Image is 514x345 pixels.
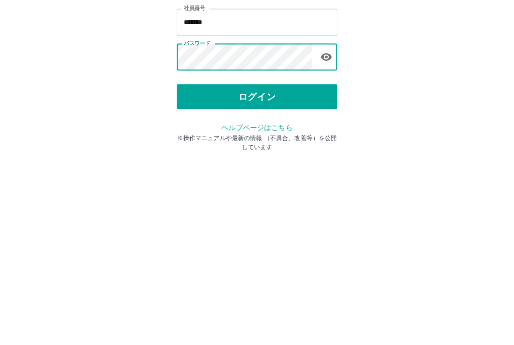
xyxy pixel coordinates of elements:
[177,223,337,241] p: ※操作マニュアルや最新の情報 （不具合、改善等）を公開しています
[224,63,290,82] h2: ログイン
[177,174,337,199] button: ログイン
[221,213,292,221] a: ヘルプページはこちら
[184,94,205,101] label: 社員番号
[184,129,210,137] label: パスワード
